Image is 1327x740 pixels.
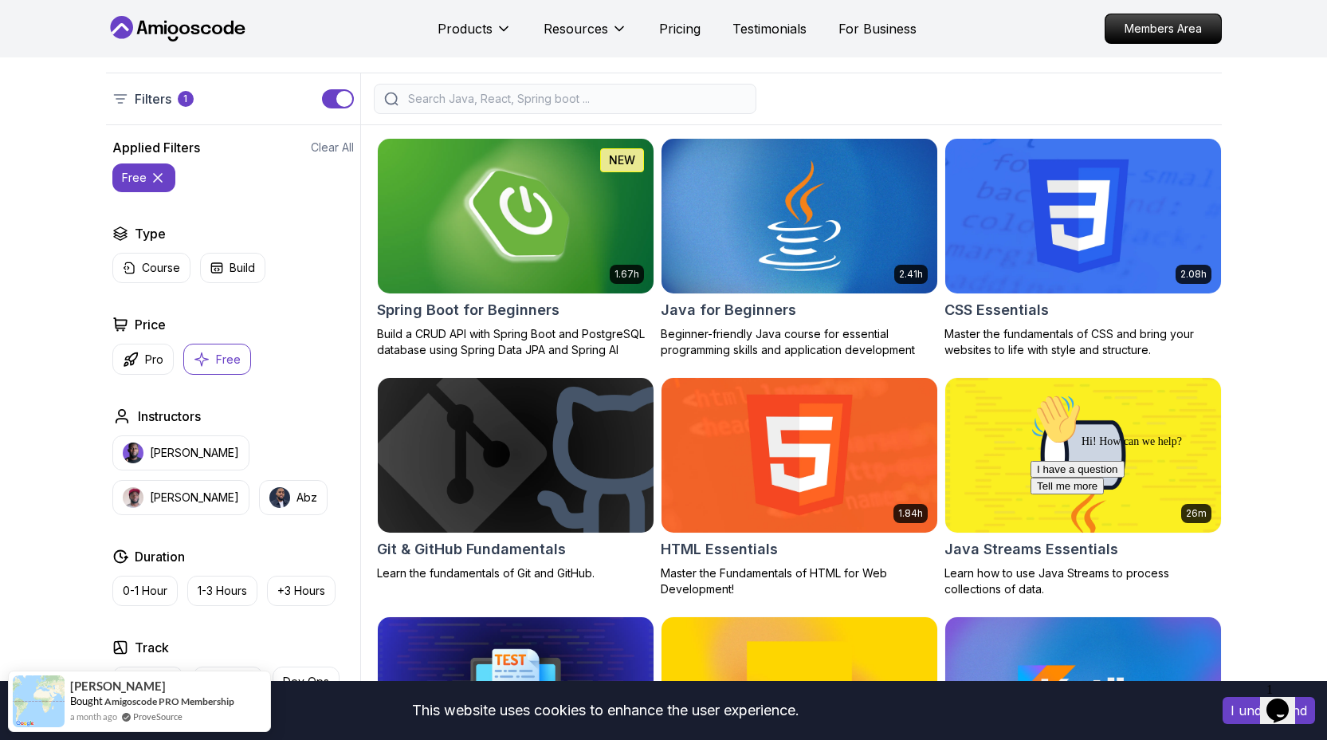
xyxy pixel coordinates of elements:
h2: HTML Essentials [661,538,778,561]
h2: Instructors [138,407,201,426]
a: Members Area [1105,14,1222,44]
button: 0-1 Hour [112,576,178,606]
p: 2.08h [1180,268,1207,281]
img: Spring Boot for Beginners card [371,135,660,297]
button: Resources [544,19,627,51]
p: Master the fundamentals of CSS and bring your websites to life with style and structure. [944,326,1222,358]
a: Java for Beginners card2.41hJava for BeginnersBeginner-friendly Java course for essential program... [661,138,938,358]
h2: Applied Filters [112,138,200,157]
button: Free [183,344,251,375]
button: free [112,163,175,192]
p: 2.41h [899,268,923,281]
a: Spring Boot for Beginners card1.67hNEWSpring Boot for BeginnersBuild a CRUD API with Spring Boot ... [377,138,654,358]
a: For Business [838,19,917,38]
a: ProveSource [133,710,183,723]
button: instructor imgAbz [259,480,328,515]
h2: Track [135,638,169,657]
p: NEW [609,152,635,168]
span: Hi! How can we help? [6,48,158,60]
p: [PERSON_NAME] [150,490,239,506]
p: free [122,170,147,186]
button: Dev Ops [273,667,340,697]
button: Accept cookies [1223,697,1315,724]
h2: Java Streams Essentials [944,538,1118,561]
p: 1 [183,92,187,105]
p: Members Area [1105,14,1221,43]
p: Master the Fundamentals of HTML for Web Development! [661,565,938,597]
h2: CSS Essentials [944,299,1049,321]
img: :wave: [6,6,57,57]
p: Build a CRUD API with Spring Boot and PostgreSQL database using Spring Data JPA and Spring AI [377,326,654,358]
p: Build [230,260,255,276]
img: HTML Essentials card [662,378,937,533]
h2: Git & GitHub Fundamentals [377,538,566,561]
button: Back End [193,667,263,697]
button: Pro [112,344,174,375]
button: Tell me more [6,90,80,107]
button: +3 Hours [267,576,336,606]
a: CSS Essentials card2.08hCSS EssentialsMaster the fundamentals of CSS and bring your websites to l... [944,138,1222,358]
input: Search Java, React, Spring boot ... [405,91,746,107]
a: Pricing [659,19,701,38]
span: Bought [70,695,103,707]
img: Java for Beginners card [662,139,937,293]
a: Testimonials [732,19,807,38]
a: Git & GitHub Fundamentals cardGit & GitHub FundamentalsLearn the fundamentals of Git and GitHub. [377,377,654,581]
img: provesource social proof notification image [13,675,65,727]
p: 0-1 Hour [123,583,167,599]
button: instructor img[PERSON_NAME] [112,480,249,515]
img: instructor img [123,443,143,463]
p: Learn the fundamentals of Git and GitHub. [377,565,654,581]
a: HTML Essentials card1.84hHTML EssentialsMaster the Fundamentals of HTML for Web Development! [661,377,938,597]
div: This website uses cookies to enhance the user experience. [12,693,1199,728]
button: Build [200,253,265,283]
img: instructor img [123,487,143,508]
p: Pro [145,352,163,368]
span: [PERSON_NAME] [70,679,166,693]
p: Dev Ops [283,674,329,690]
p: Abz [296,490,317,506]
p: Course [142,260,180,276]
p: [PERSON_NAME] [150,445,239,461]
p: 1.67h [614,268,639,281]
p: Products [438,19,493,38]
p: Resources [544,19,608,38]
p: Learn how to use Java Streams to process collections of data. [944,565,1222,597]
p: Free [216,352,241,368]
button: instructor img[PERSON_NAME] [112,435,249,470]
a: Java Streams Essentials card26mJava Streams EssentialsLearn how to use Java Streams to process co... [944,377,1222,597]
span: a month ago [70,710,117,723]
iframe: chat widget [1024,388,1311,668]
button: Clear All [311,140,354,155]
img: Git & GitHub Fundamentals card [378,378,654,533]
iframe: chat widget [1260,676,1311,724]
p: Filters [135,89,171,108]
div: 👋Hi! How can we help?I have a questionTell me more [6,6,293,107]
button: Front End [112,667,183,697]
button: 1-3 Hours [187,576,257,606]
img: CSS Essentials card [945,139,1221,293]
p: +3 Hours [277,583,325,599]
button: Products [438,19,512,51]
h2: Java for Beginners [661,299,796,321]
h2: Spring Boot for Beginners [377,299,559,321]
a: Amigoscode PRO Membership [104,695,234,707]
h2: Type [135,224,166,243]
p: Beginner-friendly Java course for essential programming skills and application development [661,326,938,358]
p: 1-3 Hours [198,583,247,599]
img: Java Streams Essentials card [945,378,1221,533]
button: I have a question [6,73,100,90]
p: 1.84h [898,507,923,520]
button: Course [112,253,190,283]
img: instructor img [269,487,290,508]
h2: Duration [135,547,185,566]
h2: Price [135,315,166,334]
